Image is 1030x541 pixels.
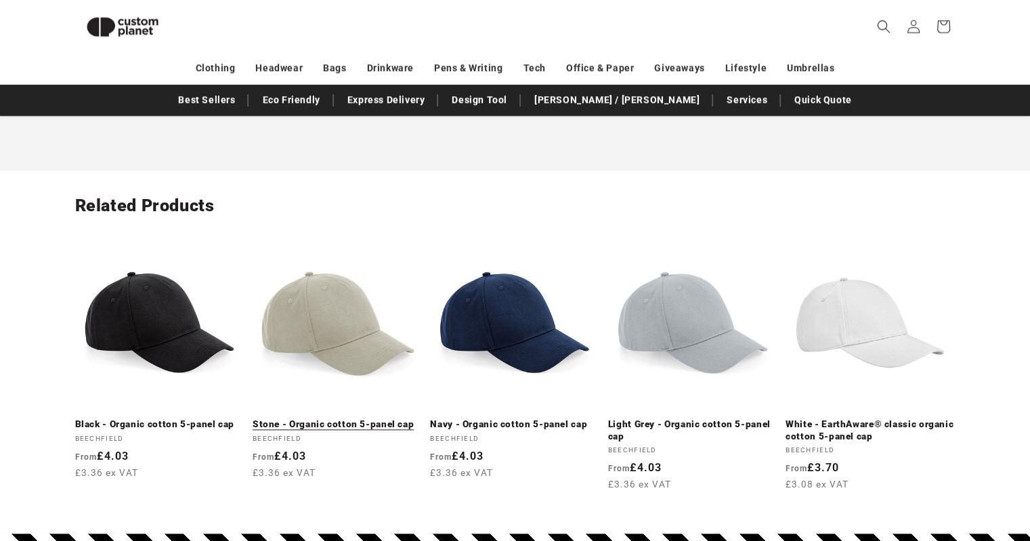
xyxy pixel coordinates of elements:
[869,12,899,41] summary: Search
[523,56,545,80] a: Tech
[720,88,774,112] a: Services
[171,88,242,112] a: Best Sellers
[196,56,236,80] a: Clothing
[430,418,599,431] a: Navy - Organic cotton 5-panel cap
[654,56,704,80] a: Giveaways
[804,395,1030,541] iframe: Chat Widget
[787,56,834,80] a: Umbrellas
[786,418,955,442] a: White - EarthAware® classic organic cotton 5-panel cap
[367,56,414,80] a: Drinkware
[528,88,706,112] a: [PERSON_NAME] / [PERSON_NAME]
[75,5,170,48] img: Custom Planet
[788,88,859,112] a: Quick Quote
[75,195,956,217] h2: Related Products
[608,418,777,442] a: Light Grey - Organic cotton 5-panel cap
[725,56,767,80] a: Lifestyle
[255,56,303,80] a: Headwear
[255,88,326,112] a: Eco Friendly
[75,418,244,431] a: Black - Organic cotton 5-panel cap
[253,418,422,431] a: Stone - Organic cotton 5-panel cap
[323,56,346,80] a: Bags
[341,88,432,112] a: Express Delivery
[434,56,502,80] a: Pens & Writing
[445,88,514,112] a: Design Tool
[566,56,634,80] a: Office & Paper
